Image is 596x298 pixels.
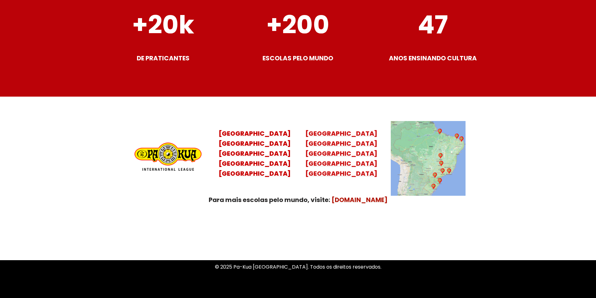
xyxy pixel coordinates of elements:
strong: ANOS ENSINANDO CULTURA [389,54,477,63]
strong: DE PRATICANTES [137,54,190,63]
strong: +200 [266,7,329,42]
strong: ESCOLAS PELO MUNDO [262,54,333,63]
mark: [GEOGRAPHIC_DATA] [GEOGRAPHIC_DATA] [GEOGRAPHIC_DATA] [GEOGRAPHIC_DATA] [219,139,291,178]
mark: [GEOGRAPHIC_DATA] [GEOGRAPHIC_DATA] [GEOGRAPHIC_DATA] [305,149,377,178]
p: © 2025 Pa-Kua [GEOGRAPHIC_DATA]. Todos os direitos reservados. [120,263,476,271]
a: [DOMAIN_NAME] [332,195,388,204]
a: [GEOGRAPHIC_DATA][GEOGRAPHIC_DATA][GEOGRAPHIC_DATA][GEOGRAPHIC_DATA][GEOGRAPHIC_DATA] [219,129,291,178]
strong: 47 [418,7,448,42]
mark: [GEOGRAPHIC_DATA] [219,129,291,138]
a: [GEOGRAPHIC_DATA][GEOGRAPHIC_DATA][GEOGRAPHIC_DATA][GEOGRAPHIC_DATA][GEOGRAPHIC_DATA] [305,129,377,178]
a: Política de Privacidade [270,290,326,297]
strong: Para mais escolas pelo mundo, visite: [209,195,330,204]
strong: +20k [132,7,194,42]
mark: [GEOGRAPHIC_DATA] [GEOGRAPHIC_DATA] [305,129,377,148]
p: Uma Escola de conhecimentos orientais para toda a família. Foco, habilidade concentração, conquis... [120,235,476,252]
